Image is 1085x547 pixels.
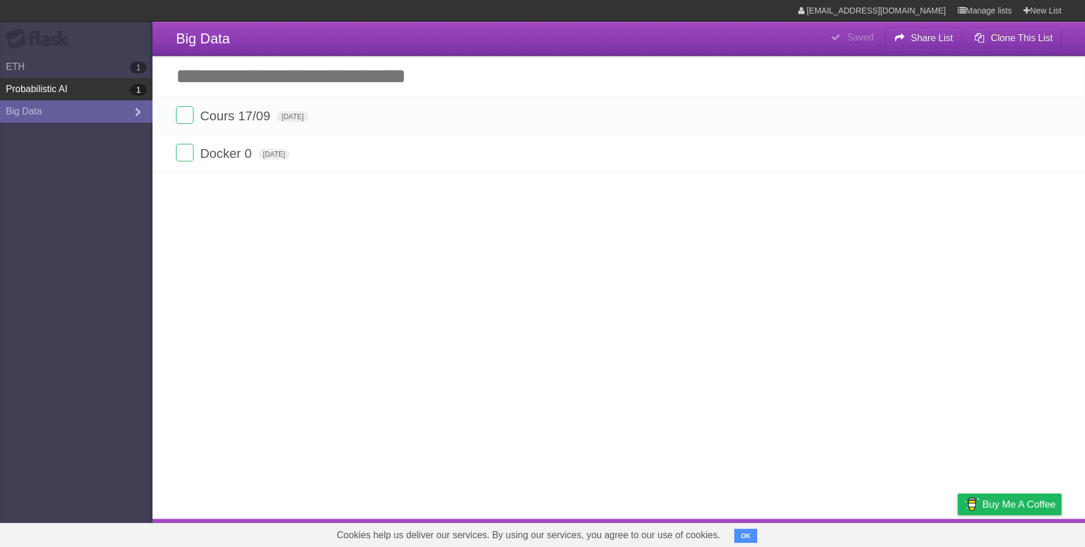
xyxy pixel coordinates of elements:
span: Buy me a coffee [982,494,1056,515]
button: OK [734,529,757,543]
b: Saved [847,32,873,42]
a: Buy me a coffee [958,494,1062,515]
label: Done [176,144,194,161]
span: [DATE] [277,112,308,122]
button: Clone This List [965,28,1062,49]
label: Done [176,106,194,124]
span: Docker 0 [200,146,255,161]
span: Cookies help us deliver our services. By using our services, you agree to our use of cookies. [325,524,732,547]
span: Big Data [176,31,230,46]
div: Flask [6,29,76,50]
a: Developers [840,522,888,544]
b: 1 [130,62,147,73]
a: Privacy [942,522,973,544]
a: About [802,522,826,544]
a: Terms [903,522,928,544]
button: Share List [885,28,962,49]
a: Suggest a feature [988,522,1062,544]
img: Buy me a coffee [964,494,979,514]
span: [DATE] [258,149,290,160]
b: Share List [911,33,953,43]
b: Clone This List [991,33,1053,43]
b: 1 [130,84,147,96]
span: Cours 17/09 [200,109,273,123]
